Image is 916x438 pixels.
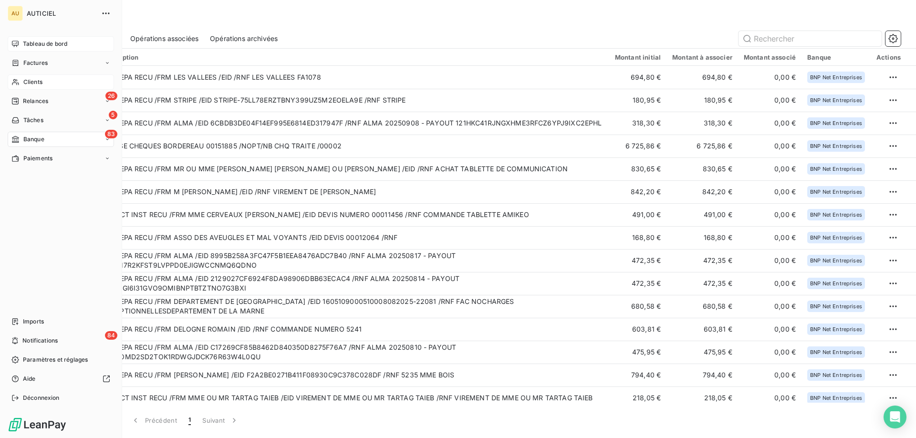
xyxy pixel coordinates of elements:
td: VIR SCT INST RECU /FRM MME CERVEAUX [PERSON_NAME] /EID DEVIS NUMERO 00011456 /RNF COMMANDE TABLET... [97,203,609,226]
td: 475,95 € [666,341,738,364]
span: BNP Net Entreprises [810,281,862,286]
span: Relances [23,97,48,105]
td: 491,00 € [666,203,738,226]
td: 0,00 € [738,386,801,409]
span: AUTICIEL [27,10,95,17]
td: 0,00 € [738,135,801,157]
span: BNP Net Entreprises [810,74,862,80]
span: Notifications [22,336,58,345]
td: 0,00 € [738,66,801,89]
span: BNP Net Entreprises [810,326,862,332]
div: Montant à associer [672,53,732,61]
span: BNP Net Entreprises [810,258,862,263]
td: 318,30 € [666,112,738,135]
td: 0,00 € [738,364,801,386]
td: 180,95 € [609,89,666,112]
span: BNP Net Entreprises [810,143,862,149]
span: 1 [188,416,191,425]
span: BNP Net Entreprises [810,97,862,103]
td: VIR SEPA RECU /FRM LES VALLEES /EID /RNF LES VALLEES FA1078 [97,66,609,89]
span: BNP Net Entreprises [810,303,862,309]
button: Suivant [197,410,245,430]
td: 0,00 € [738,249,801,272]
td: VIR SEPA RECU /FRM ASSO DES AVEUGLES ET MAL VOYANTS /EID DEVIS 00012064 /RNF [97,226,609,249]
td: VIR SEPA RECU /FRM ALMA /EID 2129027CF6924F8DA98906DBB63ECAC4 /RNF ALMA 20250814 - PAYOUT 121YGGI... [97,272,609,295]
td: 842,20 € [666,180,738,203]
td: 491,00 € [609,203,666,226]
td: 603,81 € [609,318,666,341]
td: 0,00 € [738,112,801,135]
td: 0,00 € [738,318,801,341]
td: REMISE CHEQUES BORDEREAU 00151885 /NOPT/NB CHQ TRAITE /00002 [97,135,609,157]
td: 0,00 € [738,272,801,295]
div: Banque [807,53,865,61]
span: BNP Net Entreprises [810,235,862,240]
td: 0,00 € [738,203,801,226]
td: VIR SEPA RECU /FRM MR OU MME [PERSON_NAME] [PERSON_NAME] OU [PERSON_NAME] /EID /RNF ACHAT TABLETT... [97,157,609,180]
span: BNP Net Entreprises [810,395,862,401]
td: 0,00 € [738,341,801,364]
td: 472,35 € [609,272,666,295]
td: 168,80 € [609,226,666,249]
td: 180,95 € [666,89,738,112]
span: BNP Net Entreprises [810,120,862,126]
td: 475,95 € [609,341,666,364]
td: 680,58 € [609,295,666,318]
input: Rechercher [739,31,882,46]
td: 218,05 € [609,386,666,409]
span: Banque [23,135,44,144]
td: 0,00 € [738,180,801,203]
button: Précédent [125,410,183,430]
span: BNP Net Entreprises [810,166,862,172]
div: Open Intercom Messenger [884,406,906,428]
td: VIR SEPA RECU /FRM ALMA /EID C17269CF85B8462D840350D8275F76A7 /RNF ALMA 20250810 - PAYOUT 121WOMD... [97,341,609,364]
td: 0,00 € [738,157,801,180]
td: 318,30 € [609,112,666,135]
button: 1 [183,410,197,430]
span: Factures [23,59,48,67]
td: VIR SEPA RECU /FRM DEPARTEMENT DE [GEOGRAPHIC_DATA] /EID 1605109000510008082025-22081 /RNF FAC NO... [97,295,609,318]
span: Déconnexion [23,394,60,402]
div: Actions [876,53,901,61]
div: Description [103,53,604,61]
td: 830,65 € [666,157,738,180]
td: 842,20 € [609,180,666,203]
span: 84 [105,331,117,340]
td: 6 725,86 € [666,135,738,157]
td: 794,40 € [609,364,666,386]
td: 6 725,86 € [609,135,666,157]
span: 83 [105,130,117,138]
td: VIR SEPA RECU /FRM M [PERSON_NAME] /EID /RNF VIREMENT DE [PERSON_NAME] [97,180,609,203]
td: 830,65 € [609,157,666,180]
span: Aide [23,375,36,383]
span: 5 [109,111,117,119]
td: 694,80 € [666,66,738,89]
a: Aide [8,371,114,386]
span: 26 [105,92,117,100]
td: 168,80 € [666,226,738,249]
td: VIR SEPA RECU /FRM ALMA /EID 8995B258A3FC47F5B1EEA8476ADC7B40 /RNF ALMA 20250817 - PAYOUT 121ZM7R... [97,249,609,272]
span: Tableau de bord [23,40,67,48]
td: 603,81 € [666,318,738,341]
span: Opérations associées [130,34,198,43]
span: BNP Net Entreprises [810,372,862,378]
div: Montant initial [615,53,661,61]
td: 680,58 € [666,295,738,318]
div: Montant associé [744,53,796,61]
td: 0,00 € [738,89,801,112]
td: VIR SCT INST RECU /FRM MME OU MR TARTAG TAIEB /EID VIREMENT DE MME OU MR TARTAG TAIEB /RNF VIREME... [97,386,609,409]
td: 0,00 € [738,295,801,318]
td: VIR SEPA RECU /FRM STRIPE /EID STRIPE-75LL78ERZTBNY399UZ5M2EOELA9E /RNF STRIPE [97,89,609,112]
td: 472,35 € [609,249,666,272]
img: Logo LeanPay [8,417,67,432]
span: Imports [23,317,44,326]
td: VIR SEPA RECU /FRM DELOGNE ROMAIN /EID /RNF COMMANDE NUMERO 5241 [97,318,609,341]
td: 472,35 € [666,272,738,295]
td: 694,80 € [609,66,666,89]
span: Clients [23,78,42,86]
span: BNP Net Entreprises [810,189,862,195]
td: 0,00 € [738,226,801,249]
span: Opérations archivées [210,34,278,43]
span: Paramètres et réglages [23,355,88,364]
span: BNP Net Entreprises [810,212,862,218]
